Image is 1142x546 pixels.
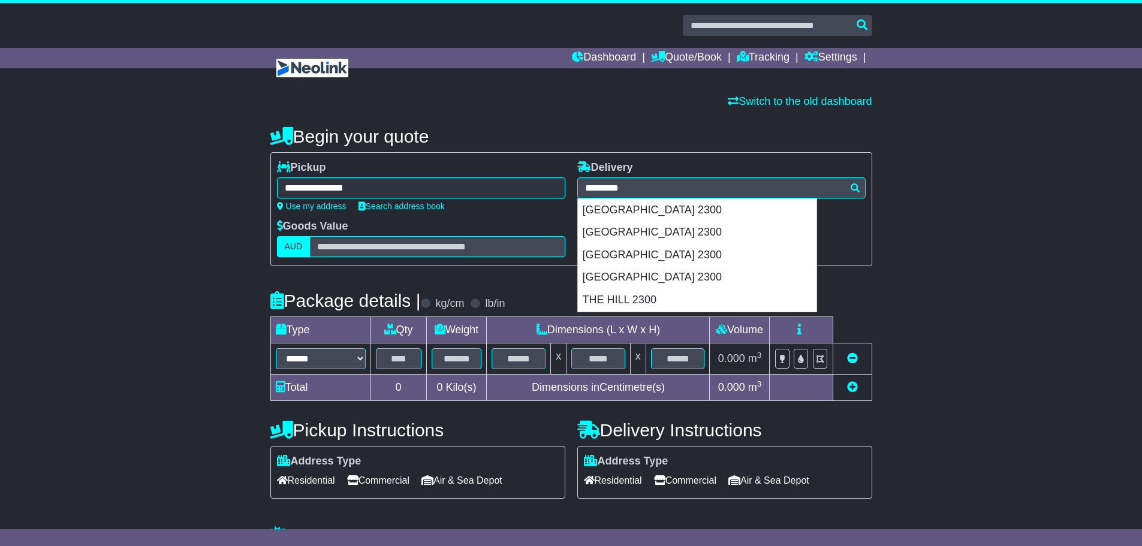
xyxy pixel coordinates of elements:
span: m [748,381,762,393]
span: Air & Sea Depot [421,471,502,490]
h4: Pickup Instructions [270,420,565,440]
td: Total [270,375,370,401]
sup: 3 [757,379,762,388]
label: AUD [277,236,311,257]
a: Use my address [277,201,346,211]
span: Residential [584,471,642,490]
h4: Package details | [270,291,421,310]
a: Quote/Book [651,48,722,68]
div: [GEOGRAPHIC_DATA] 2300 [578,221,816,244]
td: 0 [370,375,426,401]
a: Search address book [358,201,445,211]
h4: Begin your quote [270,126,872,146]
td: Kilo(s) [426,375,487,401]
a: Switch to the old dashboard [728,95,872,107]
td: Weight [426,317,487,343]
label: Delivery [577,161,633,174]
label: Address Type [277,455,361,468]
label: kg/cm [435,297,464,310]
span: m [748,352,762,364]
a: Dashboard [572,48,636,68]
a: Add new item [847,381,858,393]
div: [GEOGRAPHIC_DATA] 2300 [578,199,816,222]
span: 0.000 [718,381,745,393]
td: Dimensions (L x W x H) [487,317,710,343]
span: Commercial [347,471,409,490]
a: Tracking [737,48,790,68]
span: Air & Sea Depot [728,471,809,490]
h4: Warranty & Insurance [270,526,872,545]
h4: Delivery Instructions [577,420,872,440]
sup: 3 [757,351,762,360]
span: 0.000 [718,352,745,364]
span: Residential [277,471,335,490]
span: Commercial [654,471,716,490]
div: [GEOGRAPHIC_DATA] 2300 [578,244,816,267]
td: x [630,343,646,375]
td: Type [270,317,370,343]
label: Address Type [584,455,668,468]
typeahead: Please provide city [577,177,866,198]
label: Pickup [277,161,326,174]
label: Goods Value [277,220,348,233]
a: Settings [804,48,857,68]
span: 0 [436,381,442,393]
td: Volume [710,317,770,343]
div: THE HILL 2300 [578,289,816,312]
label: lb/in [485,297,505,310]
td: x [551,343,567,375]
a: Remove this item [847,352,858,364]
td: Dimensions in Centimetre(s) [487,375,710,401]
div: [GEOGRAPHIC_DATA] 2300 [578,266,816,289]
td: Qty [370,317,426,343]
